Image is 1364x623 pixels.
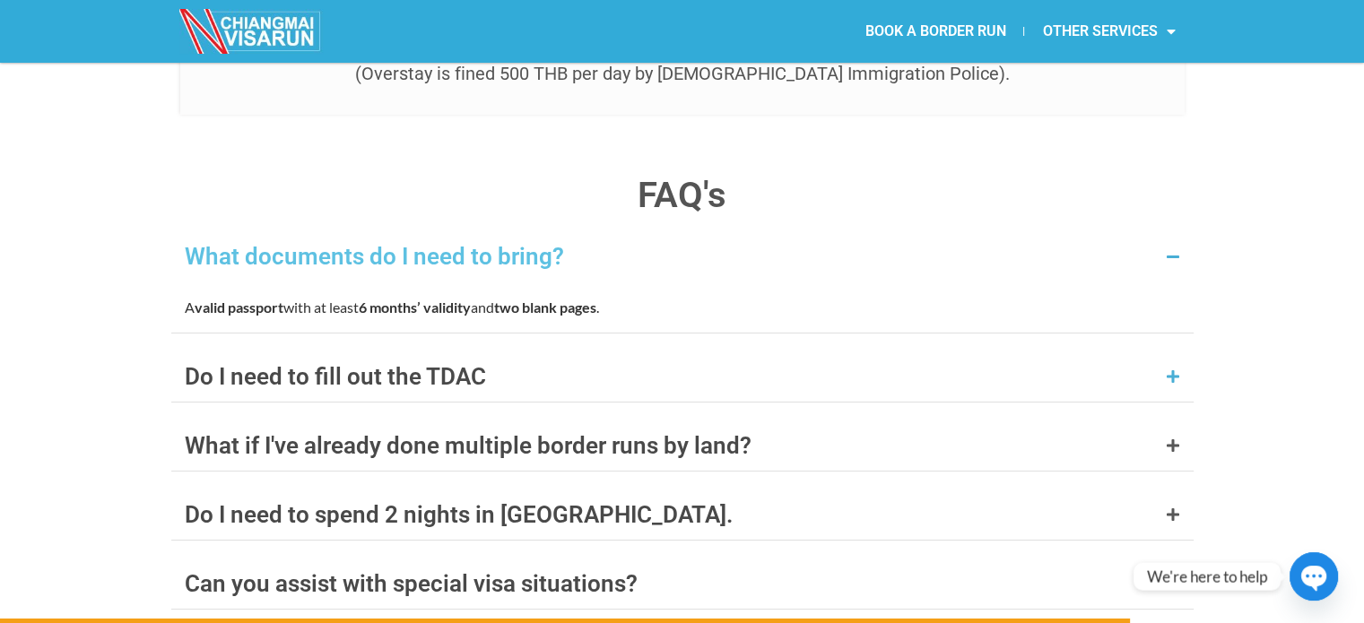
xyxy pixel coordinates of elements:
[185,572,638,595] div: Can you assist with special visa situations?
[847,11,1023,52] a: BOOK A BORDER RUN
[185,365,486,388] div: Do I need to fill out the TDAC
[185,295,1180,319] p: A with at least and .
[185,503,733,526] div: Do I need to spend 2 nights in [GEOGRAPHIC_DATA].
[359,299,471,316] strong: 6 months’ validity
[1024,11,1193,52] a: OTHER SERVICES
[494,299,596,316] strong: two blank pages
[355,63,1010,84] span: (Overstay is fined 500 THB per day by [DEMOGRAPHIC_DATA] Immigration Police).
[171,177,1194,213] h4: FAQ's
[185,434,752,457] div: What if I've already done multiple border runs by land?
[682,11,1193,52] nav: Menu
[185,245,564,268] div: What documents do I need to bring?
[195,299,283,316] strong: valid passport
